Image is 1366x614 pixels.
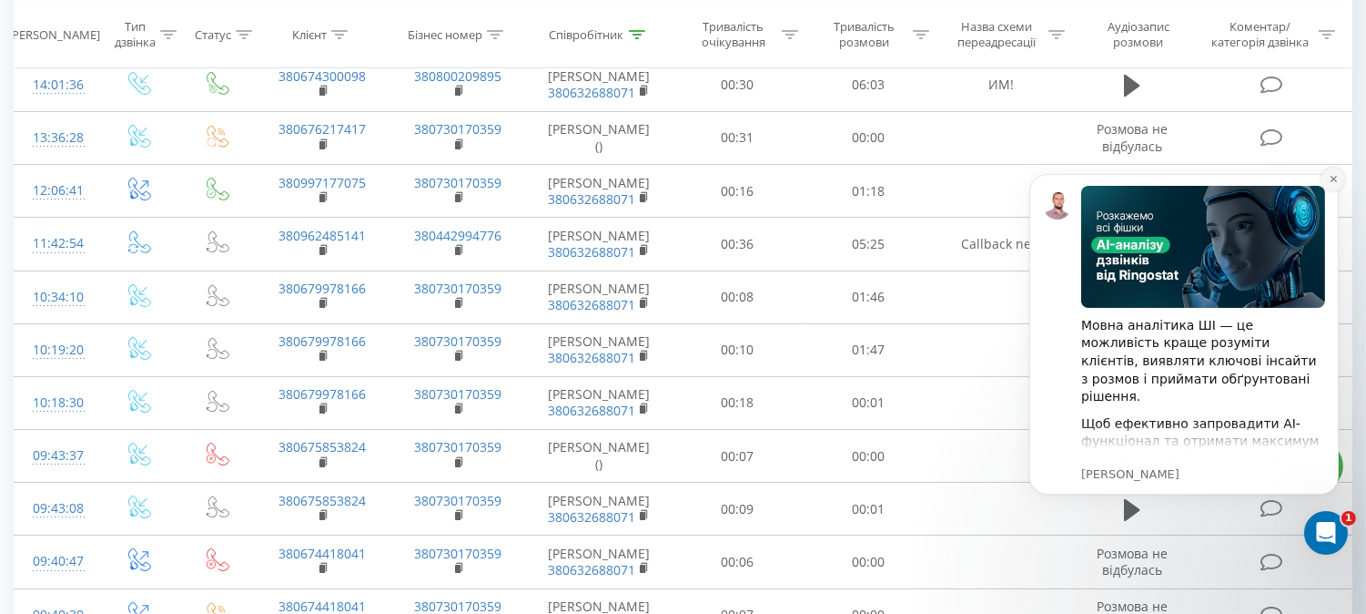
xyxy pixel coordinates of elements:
[526,323,673,376] td: [PERSON_NAME]
[414,492,501,509] a: 380730170359
[414,333,501,350] a: 380730170359
[1304,511,1348,555] iframe: Intercom live chat
[803,376,934,429] td: 00:01
[278,438,366,455] a: 380675853824
[114,19,156,50] div: Тип дзвінка
[934,218,1069,271] td: Callback new
[803,430,934,483] td: 00:00
[673,376,804,429] td: 00:18
[673,323,804,376] td: 00:10
[673,536,804,588] td: 00:06
[278,280,366,297] a: 380679978166
[33,385,79,421] div: 10:18:30
[803,165,934,218] td: 01:18
[526,165,673,218] td: [PERSON_NAME]
[803,536,934,588] td: 00:00
[673,111,804,164] td: 00:31
[33,333,79,368] div: 10:19:20
[414,438,501,455] a: 380730170359
[278,174,366,191] a: 380997177075
[33,280,79,315] div: 10:34:10
[278,492,366,509] a: 380675853824
[278,545,366,562] a: 380674418041
[803,218,934,271] td: 05:25
[33,544,79,579] div: 09:40:47
[803,111,934,164] td: 00:00
[1002,147,1366,565] iframe: Intercom notifications повідомлення
[689,19,778,50] div: Тривалість очікування
[414,67,501,85] a: 380800209895
[673,218,804,271] td: 00:36
[414,174,501,191] a: 380730170359
[550,26,624,42] div: Співробітник
[33,491,79,527] div: 09:43:08
[195,26,231,42] div: Статус
[1208,19,1314,50] div: Коментар/категорія дзвінка
[414,545,501,562] a: 380730170359
[673,165,804,218] td: 00:16
[548,243,635,261] a: 380632688071
[414,227,501,244] a: 380442994776
[803,58,934,111] td: 06:03
[278,385,366,403] a: 380679978166
[548,402,635,419] a: 380632688071
[548,508,635,526] a: 380632688071
[548,296,635,313] a: 380632688071
[950,19,1044,50] div: Назва схеми переадресації
[414,120,501,138] a: 380730170359
[414,280,501,297] a: 380730170359
[673,483,804,536] td: 00:09
[408,26,482,42] div: Бізнес номер
[414,385,501,403] a: 380730170359
[803,271,934,323] td: 01:46
[526,536,673,588] td: [PERSON_NAME]
[1341,511,1356,526] span: 1
[548,561,635,578] a: 380632688071
[526,218,673,271] td: [PERSON_NAME]
[934,58,1069,111] td: ИМ!
[673,430,804,483] td: 00:07
[278,67,366,85] a: 380674300098
[803,323,934,376] td: 01:47
[33,438,79,474] div: 09:43:37
[1097,120,1168,154] span: Розмова не відбулась
[33,226,79,261] div: 11:42:54
[526,430,673,483] td: [PERSON_NAME] ()
[548,349,635,366] a: 380632688071
[278,333,366,350] a: 380679978166
[548,190,635,208] a: 380632688071
[526,111,673,164] td: [PERSON_NAME] ()
[548,84,635,101] a: 380632688071
[33,120,79,156] div: 13:36:28
[819,19,908,50] div: Тривалість розмови
[292,26,327,42] div: Клієнт
[278,227,366,244] a: 380962485141
[33,67,79,103] div: 14:01:36
[673,271,804,323] td: 00:08
[526,376,673,429] td: [PERSON_NAME]
[8,26,100,42] div: [PERSON_NAME]
[1086,19,1190,50] div: Аудіозапис розмови
[673,58,804,111] td: 00:30
[526,58,673,111] td: [PERSON_NAME]
[526,271,673,323] td: [PERSON_NAME]
[526,483,673,536] td: [PERSON_NAME]
[33,173,79,209] div: 12:06:41
[278,120,366,138] a: 380676217417
[803,483,934,536] td: 00:01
